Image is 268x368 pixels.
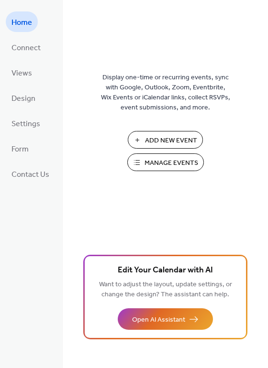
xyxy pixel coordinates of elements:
button: Add New Event [128,131,203,149]
span: Views [11,66,32,81]
a: Form [6,138,34,159]
span: Display one-time or recurring events, sync with Google, Outlook, Zoom, Eventbrite, Wix Events or ... [101,73,230,113]
span: Add New Event [145,136,197,146]
a: Contact Us [6,163,55,184]
a: Settings [6,113,46,133]
span: Settings [11,117,40,131]
a: Views [6,62,38,83]
a: Connect [6,37,46,57]
span: Home [11,15,32,30]
a: Design [6,87,41,108]
a: Home [6,11,38,32]
span: Contact Us [11,167,49,182]
span: Form [11,142,29,157]
span: Design [11,91,35,106]
span: Edit Your Calendar with AI [118,264,213,277]
span: Manage Events [145,158,198,168]
span: Open AI Assistant [132,315,185,325]
span: Want to adjust the layout, update settings, or change the design? The assistant can help. [99,278,232,301]
button: Manage Events [127,153,204,171]
span: Connect [11,41,41,55]
button: Open AI Assistant [118,308,213,330]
